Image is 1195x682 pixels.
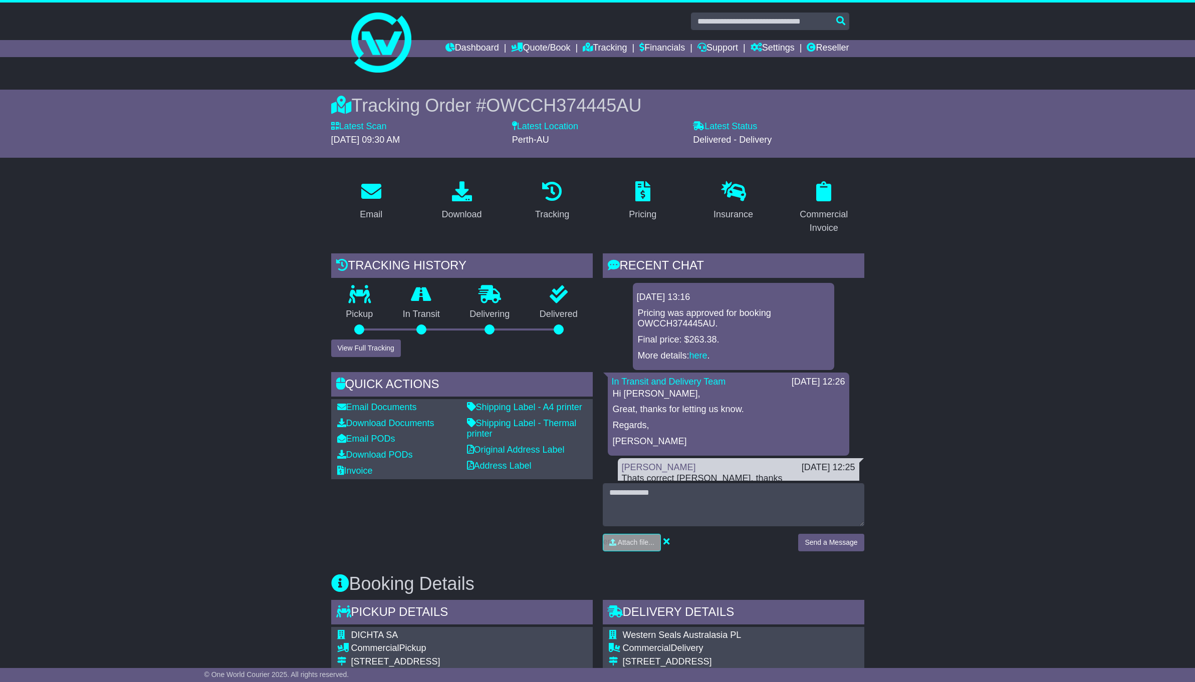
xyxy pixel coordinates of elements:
div: Pickup Details [331,600,593,627]
button: Send a Message [798,534,864,551]
div: Quick Actions [331,372,593,399]
p: [PERSON_NAME] [613,436,844,447]
div: Pricing [629,208,656,221]
div: Thats correct [PERSON_NAME], thanks [622,473,855,484]
div: Tracking history [331,253,593,280]
a: Email Documents [337,402,417,412]
a: Original Address Label [467,445,565,455]
a: [PERSON_NAME] [622,462,696,472]
label: Latest Status [693,121,757,132]
a: Email [353,178,389,225]
button: View Full Tracking [331,339,401,357]
span: Commercial [351,643,399,653]
div: [STREET_ADDRESS] [623,656,848,667]
div: [DATE] 12:25 [802,462,855,473]
a: Shipping Label - A4 printer [467,402,582,412]
a: Download Documents [337,418,434,428]
a: Email PODs [337,434,395,444]
p: Final price: $263.38. [638,334,829,346]
span: © One World Courier 2025. All rights reserved. [204,670,349,678]
a: Commercial Invoice [784,178,864,238]
a: Tracking [529,178,576,225]
label: Latest Location [512,121,578,132]
div: Delivery [623,643,848,654]
p: More details: . [638,351,829,362]
p: Great, thanks for letting us know. [613,404,844,415]
a: Download [435,178,488,225]
div: [DATE] 12:26 [792,377,845,388]
a: Settings [751,40,795,57]
a: Tracking [583,40,627,57]
div: Commercial Invoice [790,208,858,235]
a: here [689,351,707,361]
div: Tracking Order # [331,95,864,116]
p: Regards, [613,420,844,431]
a: Pricing [622,178,663,225]
a: Quote/Book [511,40,570,57]
p: Pickup [331,309,388,320]
div: Tracking [535,208,569,221]
a: Shipping Label - Thermal printer [467,418,577,439]
span: DICHTA SA [351,630,398,640]
h3: Booking Details [331,574,864,594]
a: Support [697,40,738,57]
span: [DATE] 09:30 AM [331,135,400,145]
span: Commercial [623,643,671,653]
span: Perth-AU [512,135,549,145]
a: Dashboard [445,40,499,57]
span: OWCCH374445AU [486,95,641,116]
div: RECENT CHAT [603,253,864,280]
p: Delivering [455,309,525,320]
span: Western Seals Australasia PL [623,630,742,640]
label: Latest Scan [331,121,387,132]
div: Delivery Details [603,600,864,627]
div: Email [360,208,382,221]
p: Hi [PERSON_NAME], [613,389,844,400]
a: Address Label [467,461,532,471]
div: Download [441,208,482,221]
span: Delivered - Delivery [693,135,772,145]
a: Download PODs [337,450,413,460]
a: Insurance [707,178,760,225]
div: [DATE] 13:16 [637,292,830,303]
a: Reseller [807,40,849,57]
p: In Transit [388,309,455,320]
a: In Transit and Delivery Team [612,377,726,387]
div: Insurance [713,208,753,221]
div: [STREET_ADDRESS] [351,656,576,667]
div: Pickup [351,643,576,654]
a: Invoice [337,466,373,476]
a: Financials [639,40,685,57]
p: Delivered [525,309,593,320]
p: Pricing was approved for booking OWCCH374445AU. [638,308,829,329]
